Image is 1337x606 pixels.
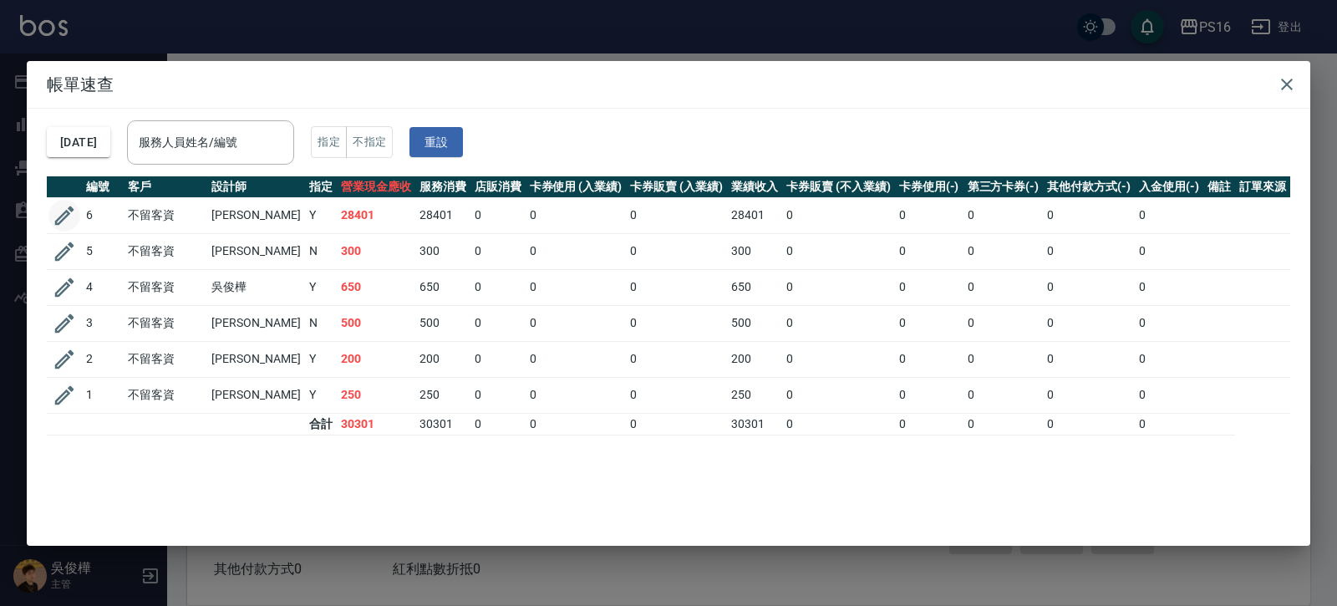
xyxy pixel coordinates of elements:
[470,176,526,198] th: 店販消費
[963,197,1044,233] td: 0
[415,341,470,377] td: 200
[782,341,895,377] td: 0
[963,305,1044,341] td: 0
[82,269,124,305] td: 4
[782,233,895,269] td: 0
[470,305,526,341] td: 0
[526,269,627,305] td: 0
[727,413,782,435] td: 30301
[1135,176,1203,198] th: 入金使用(-)
[963,413,1044,435] td: 0
[207,269,305,305] td: 吳俊樺
[470,197,526,233] td: 0
[895,377,963,413] td: 0
[337,233,415,269] td: 300
[207,197,305,233] td: [PERSON_NAME]
[895,197,963,233] td: 0
[207,176,305,198] th: 設計師
[1135,377,1203,413] td: 0
[27,61,1310,108] h2: 帳單速查
[727,377,782,413] td: 250
[626,305,727,341] td: 0
[82,341,124,377] td: 2
[124,377,207,413] td: 不留客資
[1135,233,1203,269] td: 0
[1135,305,1203,341] td: 0
[727,233,782,269] td: 300
[895,176,963,198] th: 卡券使用(-)
[311,126,347,159] button: 指定
[626,176,727,198] th: 卡券販賣 (入業績)
[82,305,124,341] td: 3
[1135,413,1203,435] td: 0
[415,176,470,198] th: 服務消費
[124,341,207,377] td: 不留客資
[727,269,782,305] td: 650
[1043,377,1135,413] td: 0
[963,176,1044,198] th: 第三方卡券(-)
[82,233,124,269] td: 5
[337,305,415,341] td: 500
[1043,233,1135,269] td: 0
[415,197,470,233] td: 28401
[1203,176,1235,198] th: 備註
[337,377,415,413] td: 250
[1235,176,1290,198] th: 訂單來源
[305,197,337,233] td: Y
[415,269,470,305] td: 650
[895,413,963,435] td: 0
[727,305,782,341] td: 500
[1043,269,1135,305] td: 0
[305,305,337,341] td: N
[1135,341,1203,377] td: 0
[895,233,963,269] td: 0
[415,233,470,269] td: 300
[526,197,627,233] td: 0
[782,176,895,198] th: 卡券販賣 (不入業績)
[415,377,470,413] td: 250
[626,341,727,377] td: 0
[346,126,393,159] button: 不指定
[727,176,782,198] th: 業績收入
[626,377,727,413] td: 0
[526,377,627,413] td: 0
[82,176,124,198] th: 編號
[207,305,305,341] td: [PERSON_NAME]
[782,377,895,413] td: 0
[626,233,727,269] td: 0
[337,197,415,233] td: 28401
[47,127,110,158] button: [DATE]
[1135,197,1203,233] td: 0
[305,269,337,305] td: Y
[782,197,895,233] td: 0
[305,341,337,377] td: Y
[409,127,463,158] button: 重設
[626,269,727,305] td: 0
[782,269,895,305] td: 0
[963,233,1044,269] td: 0
[124,269,207,305] td: 不留客資
[526,341,627,377] td: 0
[782,413,895,435] td: 0
[526,413,627,435] td: 0
[526,233,627,269] td: 0
[1043,197,1135,233] td: 0
[305,233,337,269] td: N
[415,413,470,435] td: 30301
[1135,269,1203,305] td: 0
[337,176,415,198] th: 營業現金應收
[337,341,415,377] td: 200
[470,341,526,377] td: 0
[470,269,526,305] td: 0
[305,176,337,198] th: 指定
[895,341,963,377] td: 0
[470,377,526,413] td: 0
[1043,341,1135,377] td: 0
[207,377,305,413] td: [PERSON_NAME]
[124,305,207,341] td: 不留客資
[626,197,727,233] td: 0
[305,413,337,435] td: 合計
[1043,176,1135,198] th: 其他付款方式(-)
[727,197,782,233] td: 28401
[963,269,1044,305] td: 0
